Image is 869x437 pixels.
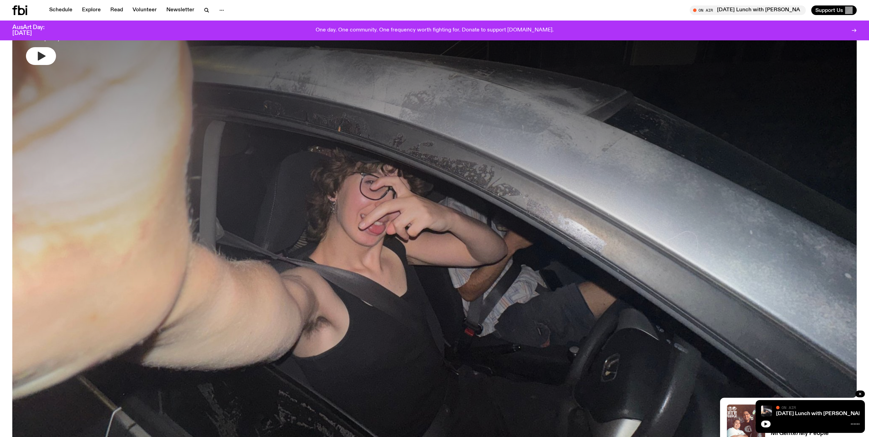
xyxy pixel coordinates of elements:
[811,5,857,15] button: Support Us
[78,5,105,15] a: Explore
[45,5,77,15] a: Schedule
[316,27,554,34] p: One day. One community. One frequency worth fighting for. Donate to support [DOMAIN_NAME].
[162,5,198,15] a: Newsletter
[771,431,829,436] a: Mi Gente/My People
[128,5,161,15] a: Volunteer
[776,411,869,416] a: [DATE] Lunch with [PERSON_NAME]
[690,5,806,15] button: On Air[DATE] Lunch with [PERSON_NAME]
[106,5,127,15] a: Read
[761,406,772,416] img: A flash selfie of Gia sitting in the driver's seat of a car at night. She is wearing a black sing...
[815,7,843,13] span: Support Us
[782,405,796,410] span: On Air
[12,25,56,36] h3: AusArt Day: [DATE]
